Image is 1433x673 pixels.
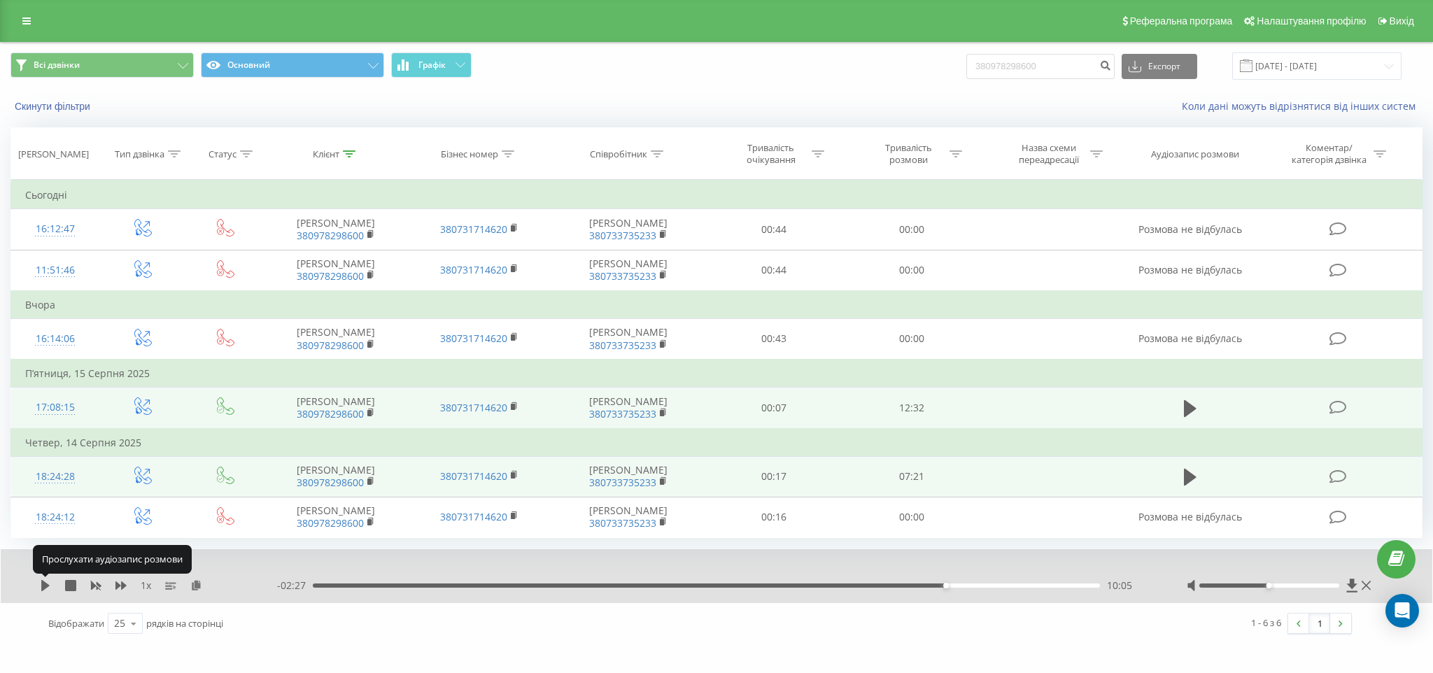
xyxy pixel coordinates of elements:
[264,388,408,429] td: [PERSON_NAME]
[209,148,237,160] div: Статус
[297,476,364,489] a: 380978298600
[440,510,507,523] a: 380731714620
[11,429,1423,457] td: Четвер, 14 Серпня 2025
[277,579,313,593] span: - 02:27
[1251,616,1281,630] div: 1 - 6 з 6
[440,469,507,483] a: 380731714620
[843,456,981,497] td: 07:21
[441,148,498,160] div: Бізнес номер
[25,325,85,353] div: 16:14:06
[141,579,151,593] span: 1 x
[264,456,408,497] td: [PERSON_NAME]
[440,401,507,414] a: 380731714620
[871,142,946,166] div: Тривалість розмови
[551,250,705,291] td: [PERSON_NAME]
[297,269,364,283] a: 380978298600
[25,504,85,531] div: 18:24:12
[114,616,125,630] div: 25
[1107,579,1132,593] span: 10:05
[966,54,1115,79] input: Пошук за номером
[1266,583,1272,588] div: Accessibility label
[589,476,656,489] a: 380733735233
[843,250,981,291] td: 00:00
[843,209,981,250] td: 00:00
[440,263,507,276] a: 380731714620
[440,222,507,236] a: 380731714620
[705,209,843,250] td: 00:44
[18,148,89,160] div: [PERSON_NAME]
[705,250,843,291] td: 00:44
[1138,332,1242,345] span: Розмова не відбулась
[843,497,981,537] td: 00:00
[1012,142,1087,166] div: Назва схеми переадресації
[1182,99,1423,113] a: Коли дані можуть відрізнятися вiд інших систем
[589,269,656,283] a: 380733735233
[25,257,85,284] div: 11:51:46
[1257,15,1366,27] span: Налаштування профілю
[589,516,656,530] a: 380733735233
[705,497,843,537] td: 00:16
[843,318,981,360] td: 00:00
[1288,142,1370,166] div: Коментар/категорія дзвінка
[264,318,408,360] td: [PERSON_NAME]
[589,229,656,242] a: 380733735233
[25,215,85,243] div: 16:12:47
[297,516,364,530] a: 380978298600
[589,407,656,420] a: 380733735233
[11,181,1423,209] td: Сьогодні
[1138,510,1242,523] span: Розмова не відбулась
[11,360,1423,388] td: П’ятниця, 15 Серпня 2025
[115,148,164,160] div: Тип дзвінка
[1130,15,1233,27] span: Реферальна програма
[551,456,705,497] td: [PERSON_NAME]
[146,617,223,630] span: рядків на сторінці
[1122,54,1197,79] button: Експорт
[943,583,949,588] div: Accessibility label
[313,148,339,160] div: Клієнт
[34,59,80,71] span: Всі дзвінки
[264,209,408,250] td: [PERSON_NAME]
[551,497,705,537] td: [PERSON_NAME]
[10,52,194,78] button: Всі дзвінки
[705,318,843,360] td: 00:43
[705,388,843,429] td: 00:07
[201,52,384,78] button: Основний
[733,142,808,166] div: Тривалість очікування
[1390,15,1414,27] span: Вихід
[264,250,408,291] td: [PERSON_NAME]
[590,148,647,160] div: Співробітник
[10,100,97,113] button: Скинути фільтри
[1151,148,1239,160] div: Аудіозапис розмови
[391,52,472,78] button: Графік
[264,497,408,537] td: [PERSON_NAME]
[1385,594,1419,628] div: Open Intercom Messenger
[297,229,364,242] a: 380978298600
[1309,614,1330,633] a: 1
[297,407,364,420] a: 380978298600
[1138,222,1242,236] span: Розмова не відбулась
[843,388,981,429] td: 12:32
[1138,263,1242,276] span: Розмова не відбулась
[551,318,705,360] td: [PERSON_NAME]
[25,394,85,421] div: 17:08:15
[11,291,1423,319] td: Вчора
[551,388,705,429] td: [PERSON_NAME]
[589,339,656,352] a: 380733735233
[25,463,85,490] div: 18:24:28
[33,545,192,573] div: Прослухати аудіозапис розмови
[297,339,364,352] a: 380978298600
[551,209,705,250] td: [PERSON_NAME]
[48,617,104,630] span: Відображати
[705,456,843,497] td: 00:17
[418,60,446,70] span: Графік
[440,332,507,345] a: 380731714620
